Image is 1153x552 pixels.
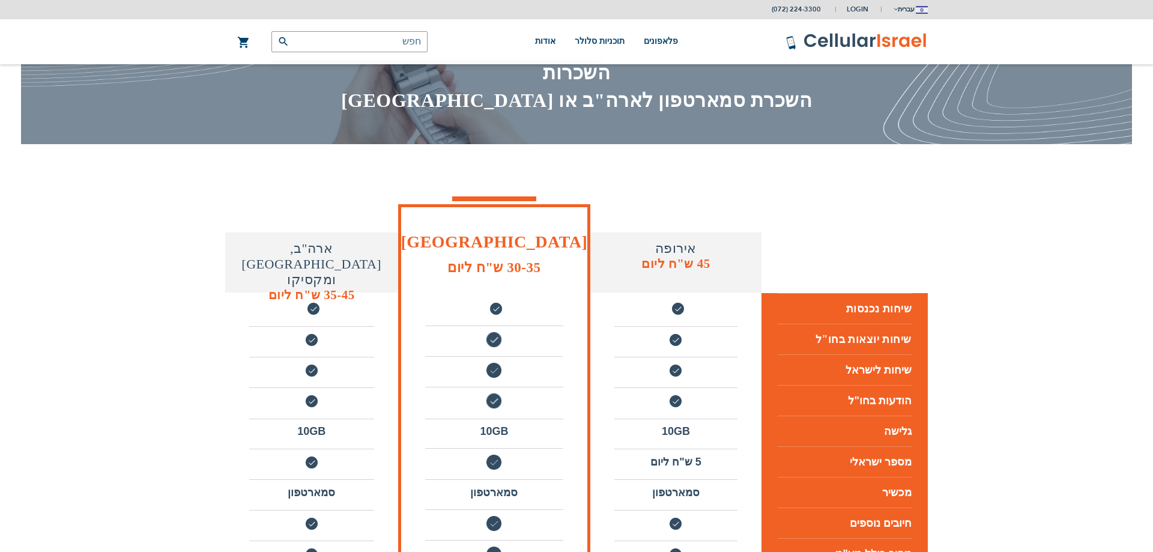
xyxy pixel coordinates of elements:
[575,37,625,46] span: תוכניות סלולר
[425,479,564,505] li: סמארטפון
[847,5,868,14] span: Login
[425,419,564,444] li: 10GB
[225,241,398,288] h4: ארה"ב, [GEOGRAPHIC_DATA] ומקסיקו
[614,479,737,505] li: סמארטפון
[778,293,912,324] h5: שיחות נכנסות
[772,5,821,14] a: (072) 224-3300
[892,1,928,18] button: עברית
[249,479,374,505] li: סמארטפון
[614,449,737,475] li: 5 ש"ח ליום
[271,31,428,52] input: חפש
[225,288,398,303] h5: 35-45 ש"ח ליום
[249,419,374,444] li: 10GB
[778,385,912,416] li: הודעות בחו"ל
[785,32,928,50] img: לוגו סלולר ישראל
[225,87,928,115] h2: השכרת סמארטפון לארה"ב או [GEOGRAPHIC_DATA]
[535,37,555,46] span: אודות
[778,324,912,354] h5: שיחות יוצאות בחו"ל
[778,477,912,508] li: מכשיר
[614,419,737,444] li: 10GB
[401,233,588,251] h1: [GEOGRAPHIC_DATA]
[575,19,625,64] a: תוכניות סלולר
[225,59,928,87] h2: השכרות
[644,37,678,46] span: פלאפונים
[778,446,912,477] li: מספר ישראלי
[778,508,912,538] li: חיובים נוספים
[916,6,928,14] img: Jerusalem
[535,19,555,64] a: אודות
[590,256,761,271] h5: 45 ש"ח ליום
[644,19,678,64] a: פלאפונים
[778,416,912,446] li: גלישה
[778,354,912,385] li: שיחות לישראל
[401,256,588,280] h2: 30-35 ש"ח ליום
[590,241,761,256] h4: אירופה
